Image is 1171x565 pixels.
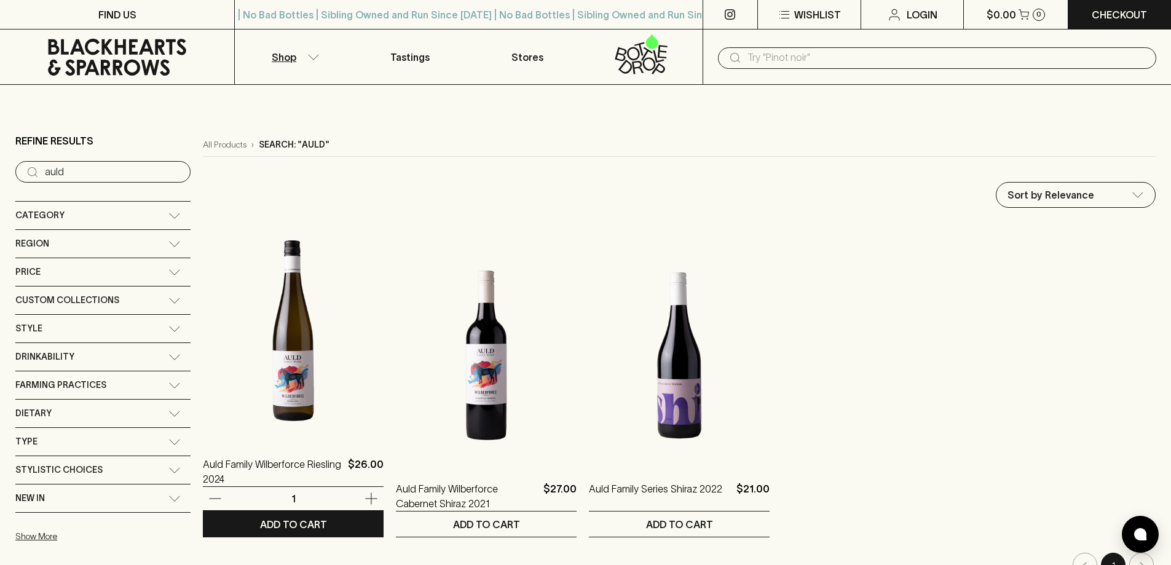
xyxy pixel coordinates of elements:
input: Try “Pinot noir” [45,162,181,182]
img: Auld Family Series Shiraz 2022 [589,248,770,463]
p: Checkout [1092,7,1147,22]
p: Sort by Relevance [1007,188,1094,202]
p: Shop [272,50,296,65]
p: Login [907,7,937,22]
p: $26.00 [348,457,384,486]
div: Drinkability [15,343,191,371]
p: $21.00 [736,481,770,511]
a: Stores [469,30,586,84]
span: Dietary [15,406,52,421]
div: Dietary [15,400,191,427]
p: FIND US [98,7,136,22]
button: Show More [15,524,176,549]
p: $27.00 [543,481,577,511]
img: bubble-icon [1134,528,1146,540]
div: Style [15,315,191,342]
p: › [251,138,254,151]
span: Farming Practices [15,377,106,393]
div: Price [15,258,191,286]
p: Refine Results [15,133,93,148]
p: Search: "auld" [259,138,329,151]
button: ADD TO CART [396,512,577,537]
div: Category [15,202,191,229]
div: Type [15,428,191,456]
div: Stylistic Choices [15,456,191,484]
span: Category [15,208,65,223]
span: Custom Collections [15,293,119,308]
p: ADD TO CART [453,517,520,532]
p: Tastings [390,50,430,65]
a: Auld Family Series Shiraz 2022 [589,481,722,511]
a: Auld Family Wilberforce Cabernet Shiraz 2021 [396,481,538,511]
a: All Products [203,138,246,151]
p: 1 [278,492,308,505]
input: Try "Pinot noir" [747,48,1146,68]
span: Price [15,264,41,280]
button: ADD TO CART [203,512,384,537]
div: New In [15,484,191,512]
div: Custom Collections [15,286,191,314]
img: Auld Family Wilberforce Riesling 2024 [203,223,384,438]
p: 0 [1036,11,1041,18]
a: Tastings [352,30,468,84]
span: Region [15,236,49,251]
span: Style [15,321,42,336]
div: Farming Practices [15,371,191,399]
span: Stylistic Choices [15,462,103,478]
span: Drinkability [15,349,74,365]
img: Auld Family Wilberforce Cabernet Shiraz 2021 [396,248,577,463]
button: ADD TO CART [589,512,770,537]
p: ADD TO CART [260,517,327,532]
span: New In [15,491,45,506]
p: $0.00 [987,7,1016,22]
button: Shop [235,30,352,84]
div: Sort by Relevance [996,183,1155,207]
a: Auld Family Wilberforce Riesling 2024 [203,457,343,486]
p: ADD TO CART [646,517,713,532]
div: Region [15,230,191,258]
p: Wishlist [794,7,841,22]
span: Type [15,434,37,449]
p: Stores [511,50,543,65]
